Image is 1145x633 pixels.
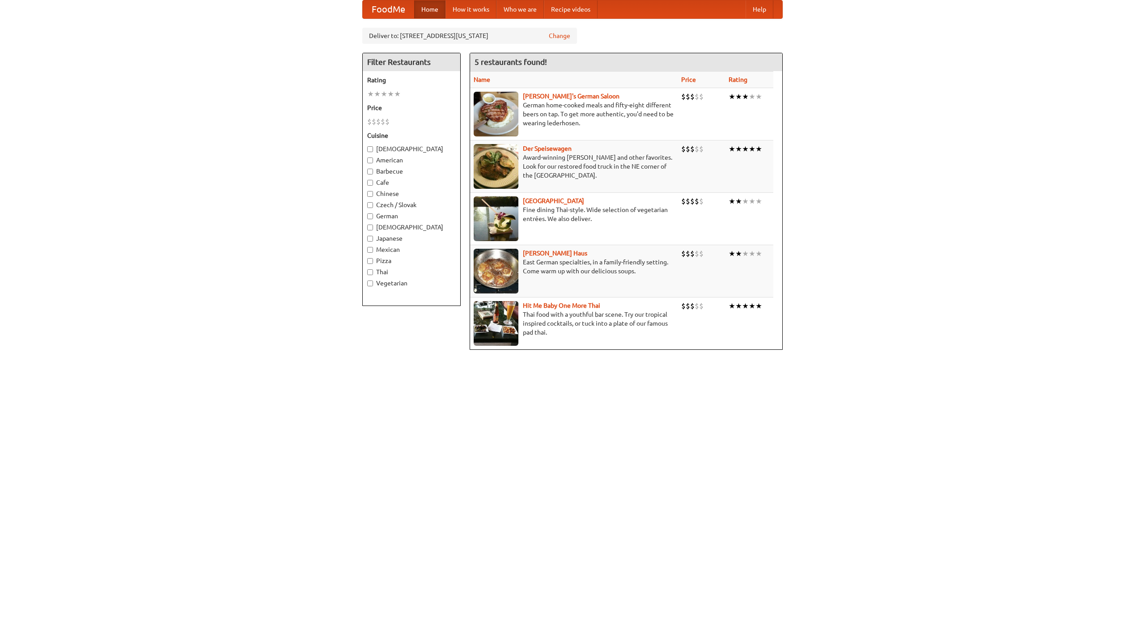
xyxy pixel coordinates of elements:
li: ★ [749,196,755,206]
li: $ [699,301,704,311]
input: Japanese [367,236,373,242]
li: ★ [735,301,742,311]
a: [PERSON_NAME]'s German Saloon [523,93,619,100]
li: $ [699,196,704,206]
li: ★ [735,144,742,154]
a: Price [681,76,696,83]
li: $ [695,301,699,311]
li: $ [690,196,695,206]
li: $ [699,92,704,102]
li: ★ [755,196,762,206]
li: ★ [742,249,749,259]
li: ★ [387,89,394,99]
li: ★ [742,144,749,154]
input: Vegetarian [367,280,373,286]
p: Thai food with a youthful bar scene. Try our tropical inspired cocktails, or tuck into a plate of... [474,310,674,337]
label: Japanese [367,234,456,243]
a: How it works [445,0,496,18]
li: ★ [729,196,735,206]
li: ★ [755,301,762,311]
li: $ [690,92,695,102]
div: Deliver to: [STREET_ADDRESS][US_STATE] [362,28,577,44]
li: $ [699,144,704,154]
li: $ [681,196,686,206]
li: ★ [749,144,755,154]
li: ★ [749,249,755,259]
p: Award-winning [PERSON_NAME] and other favorites. Look for our restored food truck in the NE corne... [474,153,674,180]
li: $ [681,92,686,102]
label: Barbecue [367,167,456,176]
li: $ [686,92,690,102]
label: Thai [367,268,456,276]
li: $ [690,144,695,154]
li: ★ [755,249,762,259]
li: $ [695,196,699,206]
input: Chinese [367,191,373,197]
input: Mexican [367,247,373,253]
li: ★ [742,196,749,206]
input: Barbecue [367,169,373,174]
li: ★ [742,92,749,102]
label: American [367,156,456,165]
li: ★ [749,301,755,311]
input: German [367,213,373,219]
a: Who we are [496,0,544,18]
li: $ [681,144,686,154]
h5: Rating [367,76,456,85]
li: ★ [374,89,381,99]
img: babythai.jpg [474,301,518,346]
li: $ [372,117,376,127]
img: kohlhaus.jpg [474,249,518,293]
li: ★ [735,196,742,206]
label: Vegetarian [367,279,456,288]
li: ★ [735,249,742,259]
li: $ [367,117,372,127]
input: Czech / Slovak [367,202,373,208]
label: Cafe [367,178,456,187]
li: $ [699,249,704,259]
input: Pizza [367,258,373,264]
input: [DEMOGRAPHIC_DATA] [367,146,373,152]
li: $ [695,92,699,102]
input: American [367,157,373,163]
li: ★ [381,89,387,99]
p: German home-cooked meals and fifty-eight different beers on tap. To get more authentic, you'd nee... [474,101,674,127]
p: Fine dining Thai-style. Wide selection of vegetarian entrées. We also deliver. [474,205,674,223]
a: Hit Me Baby One More Thai [523,302,600,309]
li: $ [681,301,686,311]
li: ★ [742,301,749,311]
input: [DEMOGRAPHIC_DATA] [367,225,373,230]
li: ★ [755,92,762,102]
li: $ [686,301,690,311]
li: ★ [729,144,735,154]
li: $ [385,117,390,127]
li: ★ [729,249,735,259]
a: Help [746,0,773,18]
img: speisewagen.jpg [474,144,518,189]
ng-pluralize: 5 restaurants found! [475,58,547,66]
a: Rating [729,76,747,83]
label: Chinese [367,189,456,198]
label: Pizza [367,256,456,265]
li: $ [695,249,699,259]
li: ★ [729,301,735,311]
a: Der Speisewagen [523,145,572,152]
li: $ [690,249,695,259]
h4: Filter Restaurants [363,53,460,71]
b: [PERSON_NAME] Haus [523,250,587,257]
label: [DEMOGRAPHIC_DATA] [367,144,456,153]
li: ★ [735,92,742,102]
li: $ [690,301,695,311]
li: $ [686,144,690,154]
li: ★ [729,92,735,102]
li: $ [381,117,385,127]
li: ★ [367,89,374,99]
li: ★ [749,92,755,102]
img: esthers.jpg [474,92,518,136]
a: [GEOGRAPHIC_DATA] [523,197,584,204]
a: FoodMe [363,0,414,18]
a: Recipe videos [544,0,598,18]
